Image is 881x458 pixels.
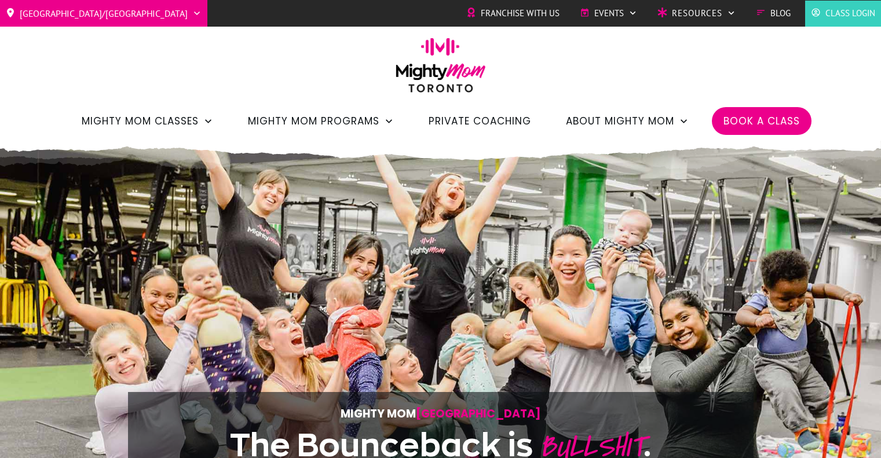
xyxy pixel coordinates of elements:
span: Events [594,5,624,22]
span: Franchise with Us [481,5,560,22]
span: [GEOGRAPHIC_DATA]/[GEOGRAPHIC_DATA] [20,4,188,23]
p: Mighty Mom [163,404,718,423]
img: mightymom-logo-toronto [390,38,492,101]
span: About Mighty Mom [566,111,674,131]
a: Mighty Mom Classes [82,111,213,131]
a: About Mighty Mom [566,111,689,131]
a: Franchise with Us [466,5,560,22]
a: Mighty Mom Programs [248,111,394,131]
span: [GEOGRAPHIC_DATA] [416,406,541,422]
span: Mighty Mom Programs [248,111,379,131]
span: Class Login [825,5,875,22]
a: [GEOGRAPHIC_DATA]/[GEOGRAPHIC_DATA] [6,4,202,23]
a: Private Coaching [429,111,531,131]
a: Resources [657,5,736,22]
span: Blog [770,5,791,22]
span: Resources [672,5,722,22]
a: Class Login [811,5,875,22]
a: Book a Class [723,111,800,131]
a: Events [580,5,637,22]
a: Blog [756,5,791,22]
span: Mighty Mom Classes [82,111,199,131]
